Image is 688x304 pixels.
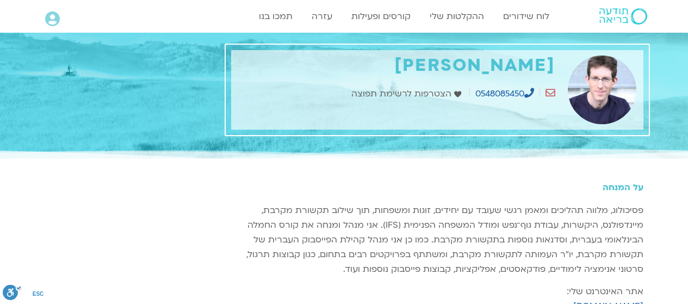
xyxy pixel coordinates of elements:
a: הצטרפות לרשימת תפוצה [351,87,464,101]
a: לוח שידורים [498,6,555,27]
h5: על המנחה [231,183,643,192]
a: תמכו בנו [253,6,298,27]
p: פסיכולוג, מלווה תהליכים ומאמן רגשי שעובד עם יחידים, זוגות ומשפחות, תוך שילוב תקשורת מקרבת, מיינדפ... [231,203,643,277]
a: ההקלטות שלי [424,6,489,27]
img: תודעה בריאה [599,8,647,25]
a: קורסים ופעילות [346,6,416,27]
a: עזרה [306,6,338,27]
span: הצטרפות לרשימת תפוצה [351,87,454,101]
a: 0548085450 [475,88,534,100]
h1: [PERSON_NAME] [237,56,555,76]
